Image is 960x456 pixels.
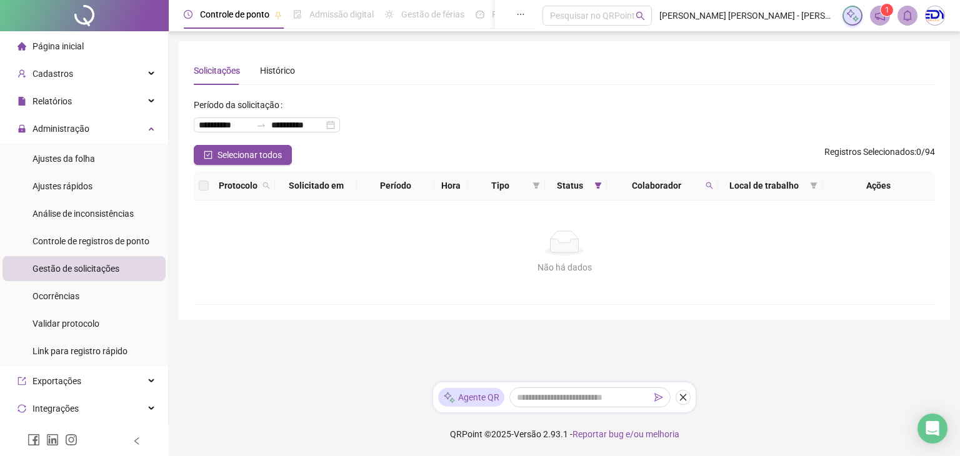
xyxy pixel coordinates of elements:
span: file [17,97,26,106]
span: Protocolo [219,179,257,192]
span: Gestão de solicitações [32,264,119,274]
span: search [703,176,716,195]
span: Relatórios [32,96,72,106]
span: 1 [885,6,889,14]
span: export [17,377,26,385]
span: search [262,182,270,189]
span: file-done [293,10,302,19]
div: Solicitações [194,64,240,77]
span: to [256,120,266,130]
span: filter [532,182,540,189]
img: sparkle-icon.fc2bf0ac1784a2077858766a79e2daf3.svg [443,391,456,404]
span: filter [807,176,820,195]
span: sync [17,404,26,413]
span: search [636,11,645,21]
span: check-square [204,151,212,159]
span: facebook [27,434,40,446]
span: send [654,393,663,402]
th: Hora [434,171,467,201]
footer: QRPoint © 2025 - 2.93.1 - [169,412,960,456]
span: Exportações [32,376,81,386]
span: filter [594,182,602,189]
span: home [17,42,26,51]
span: Versão [514,429,541,439]
span: Integrações [32,404,79,414]
span: notification [874,10,886,21]
span: Local de trabalho [723,179,804,192]
span: Administração [32,124,89,134]
span: linkedin [46,434,59,446]
span: pushpin [274,11,282,19]
span: Ajustes da folha [32,154,95,164]
span: filter [530,176,542,195]
img: 8922 [926,6,944,25]
span: Cadastros [32,69,73,79]
span: filter [810,182,817,189]
span: sun [385,10,394,19]
span: Controle de registros de ponto [32,236,149,246]
th: Solicitado em [275,171,357,201]
span: Tipo [473,179,528,192]
span: Análise de inconsistências [32,209,134,219]
div: Histórico [260,64,295,77]
div: Open Intercom Messenger [917,414,947,444]
span: user-add [17,69,26,78]
span: Validar protocolo [32,319,99,329]
span: : 0 / 94 [824,145,935,165]
span: lock [17,124,26,133]
sup: 1 [881,4,893,16]
span: filter [592,176,604,195]
img: sparkle-icon.fc2bf0ac1784a2077858766a79e2daf3.svg [846,9,859,22]
span: [PERSON_NAME] [PERSON_NAME] - [PERSON_NAME] ENGENHARIA E CONSULTORIA EIRELI - EPP [659,9,835,22]
span: search [260,176,272,195]
div: Não há dados [209,260,920,274]
span: ellipsis [516,10,525,19]
span: clock-circle [184,10,192,19]
span: Reportar bug e/ou melhoria [572,429,679,439]
span: Painel do DP [492,9,541,19]
span: left [132,437,141,445]
div: Agente QR [438,388,504,407]
span: Admissão digital [309,9,374,19]
span: dashboard [476,10,484,19]
span: close [679,393,687,402]
span: Registros Selecionados [824,147,914,157]
span: bell [902,10,913,21]
label: Período da solicitação [194,95,287,115]
button: Selecionar todos [194,145,292,165]
span: Controle de ponto [200,9,269,19]
span: Selecionar todos [217,148,282,162]
th: Período [357,171,434,201]
div: Ações [827,179,930,192]
span: Ocorrências [32,291,79,301]
span: Gestão de férias [401,9,464,19]
span: swap-right [256,120,266,130]
span: Status [550,179,589,192]
span: Colaborador [612,179,701,192]
span: Ajustes rápidos [32,181,92,191]
span: Página inicial [32,41,84,51]
span: Link para registro rápido [32,346,127,356]
span: instagram [65,434,77,446]
span: search [706,182,713,189]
